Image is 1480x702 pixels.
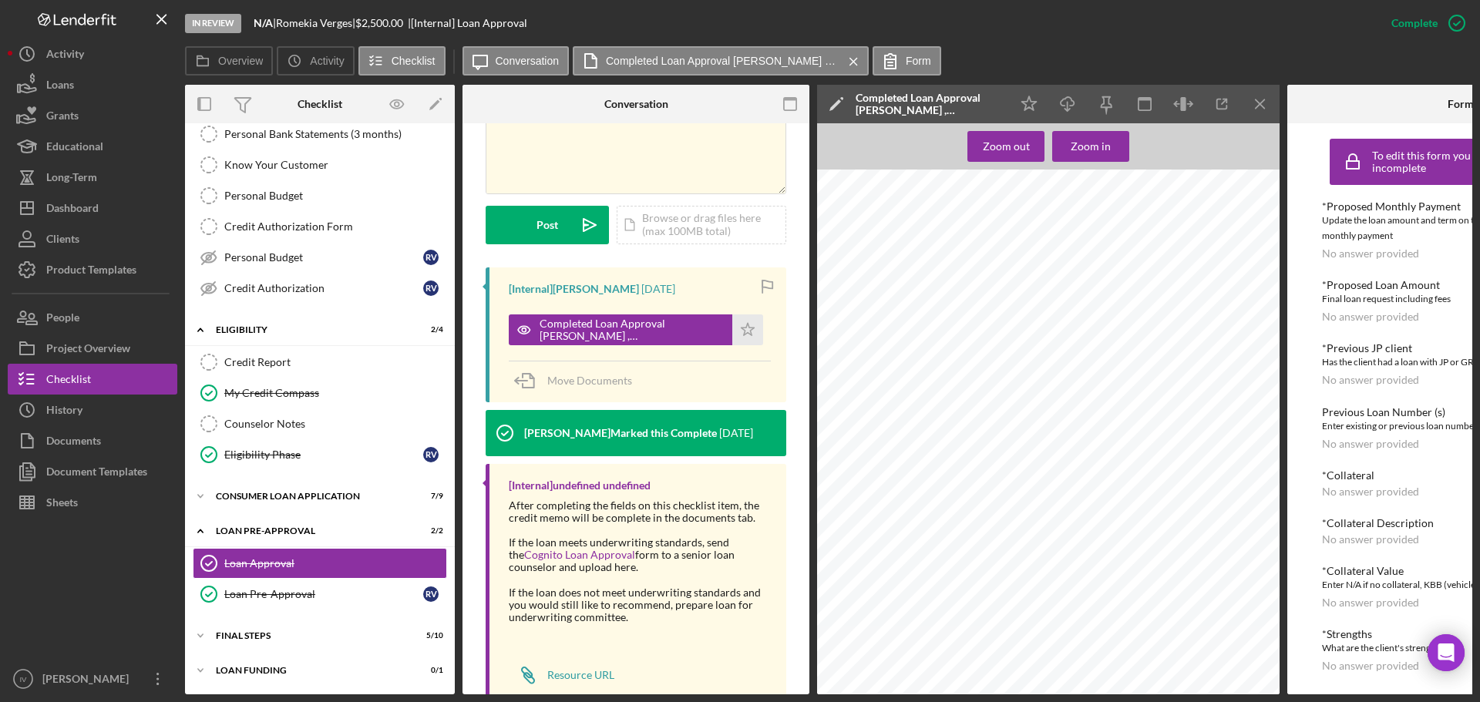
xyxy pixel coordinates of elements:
div: If the loan meets underwriting standards, send the form to a senior loan counselor and upload here. [509,536,771,573]
span: $2,200.00 [859,330,895,338]
div: Grants [46,100,79,135]
span: Please fill out the following questions in order to submit your matrix entry to the required parties [859,499,1230,507]
div: Personal Budget [224,251,423,264]
button: History [8,395,177,425]
button: Documents [8,425,177,456]
button: Form [873,46,941,76]
div: Product Templates [46,254,136,289]
button: Overview [185,46,273,76]
div: Long-Term [46,162,97,196]
button: Sheets [8,487,177,518]
label: Checklist [392,55,436,67]
button: Conversation [462,46,570,76]
a: Long-Term [8,162,177,193]
span: Credit Score M1 [859,536,920,544]
div: Personal Budget [224,190,446,202]
div: Clients [46,223,79,258]
a: Eligibility PhaseRV [193,439,447,470]
span: Take the Right Turn [859,293,934,301]
time: 2025-08-11 22:36 [719,427,753,439]
div: 2 / 4 [415,325,443,334]
div: Loan Approval [224,557,446,569]
div: Form [1448,98,1474,110]
div: Educational [46,131,103,166]
div: No answer provided [1322,596,1419,609]
div: | [Internal] Loan Approval [408,17,527,29]
button: People [8,302,177,333]
span: Move Documents [547,374,632,387]
div: No answer provided [1322,247,1419,260]
button: Checklist [8,364,177,395]
button: Project Overview [8,333,177,364]
div: 0 / 1 [415,666,443,675]
div: Eligibility [216,325,405,334]
button: Complete [1376,8,1472,39]
div: Post [536,206,558,244]
div: Know Your Customer [224,159,446,171]
button: Clients [8,223,177,254]
button: Educational [8,131,177,162]
div: Sheets [46,487,78,522]
a: Credit AuthorizationRV [193,273,447,304]
button: Zoom in [1052,131,1129,162]
span: Customer File Information [859,209,960,217]
div: Loan Pre-Approval [224,588,423,600]
a: Credit Authorization Form [193,211,447,242]
button: Move Documents [509,361,647,400]
a: Resource URL [509,660,614,690]
div: After completing the fields on this checklist item, the credit memo will be complete in the docum... [509,499,771,524]
div: R V [423,447,439,462]
span: F:\_Lending\Client Files\[GEOGRAPHIC_DATA][PERSON_NAME][GEOGRAPHIC_DATA] [859,219,1182,227]
text: IV [19,675,27,684]
div: 2 / 2 [415,526,443,536]
span: Filling out the Matrix Correctly is a critical part of this process [859,517,1097,526]
button: Dashboard [8,193,177,223]
button: Document Templates [8,456,177,487]
div: No answer provided [1322,438,1419,450]
div: Documents [46,425,101,460]
div: R V [423,280,439,296]
div: If the loan does not meet underwriting standards and you would still like to recommend, prepare l... [509,586,771,623]
div: In Review [185,14,241,33]
a: Grants [8,100,177,131]
button: Activity [277,46,354,76]
div: Loan Funding [216,666,405,675]
div: Zoom in [1071,131,1111,162]
div: Credit Authorization [224,282,423,294]
div: No answer provided [1322,660,1419,672]
span: Name of Client [859,181,915,190]
a: Personal Budget [193,180,447,211]
span: Credit Building Stated as requirement for Credit Score [859,442,1068,450]
div: Credit Report [224,356,446,368]
span: Budget shows income available for payment [859,414,1030,422]
button: Product Templates [8,254,177,285]
div: People [46,302,79,337]
label: Activity [310,55,344,67]
a: Know Your Customer [193,149,447,180]
div: Conversation [604,98,668,110]
div: Project Overview [46,333,130,368]
div: No answer provided [1322,374,1419,386]
div: FINAL STEPS [216,631,405,640]
span: Yes [1052,367,1066,375]
span: Matrix Entry [859,470,952,486]
span: Yes [859,451,873,459]
a: Counselor Notes [193,408,447,439]
div: 7 / 9 [415,492,443,501]
span: Yes [859,423,873,432]
div: Credit Authorization Form [224,220,446,233]
div: History [46,395,82,429]
div: Loan Pre-Approval [216,526,405,536]
a: Personal Bank Statements (3 months) [193,119,447,149]
div: R V [423,250,439,265]
div: No answer provided [1322,533,1419,546]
